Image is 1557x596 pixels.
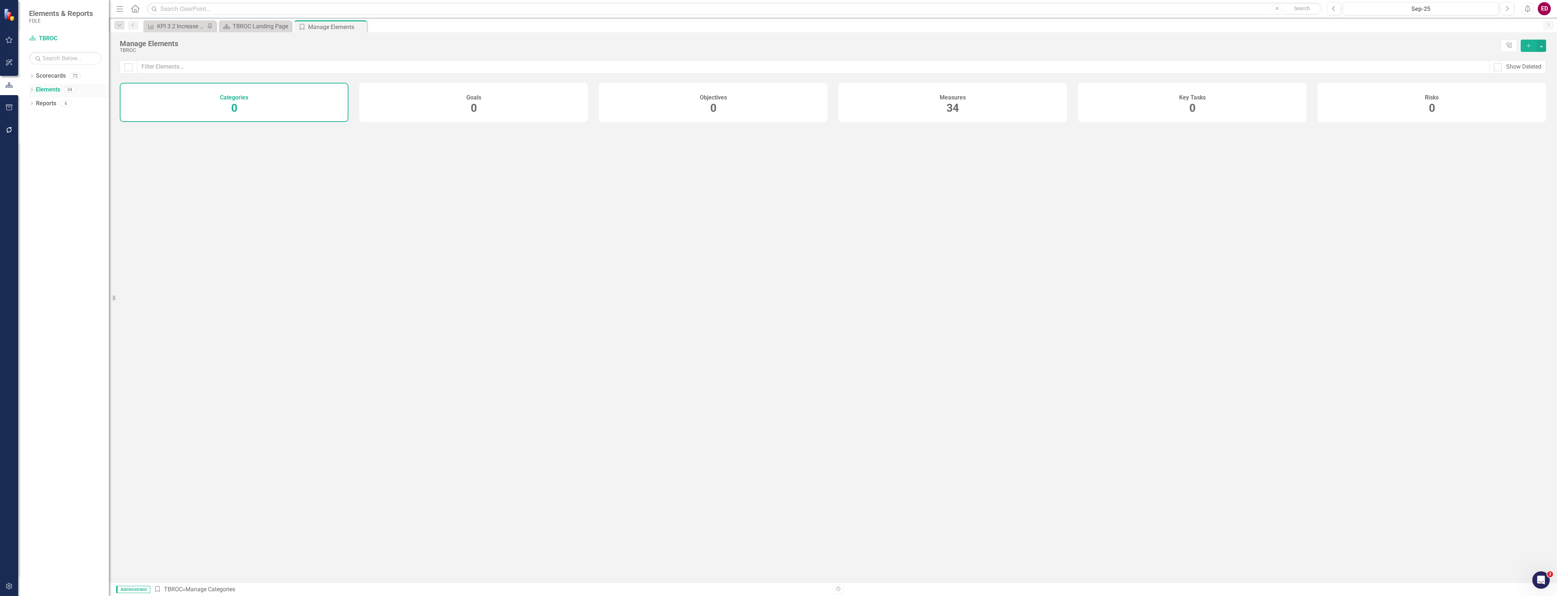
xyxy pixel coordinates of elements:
div: TBROC [120,48,1497,53]
input: Search ClearPoint... [147,3,1322,15]
div: Manage Elements [308,23,365,32]
h4: Key Tasks [1179,94,1206,101]
h4: Measures [940,94,966,101]
span: 34 [947,102,959,114]
small: FDLE [29,18,93,24]
button: Search [1284,4,1320,14]
h4: Objectives [700,94,727,101]
input: Search Below... [29,52,102,65]
img: ClearPoint Strategy [4,8,16,21]
a: KPI 3.2 Increase the number of specialized High-Liability Training courses per year to internal a... [145,22,205,31]
input: Filter Elements... [137,60,1489,74]
span: Search [1294,5,1310,11]
span: 0 [1429,102,1435,114]
div: Manage Elements [120,40,1497,48]
a: TBROC [29,34,102,43]
iframe: Intercom live chat [1532,571,1550,589]
div: » Manage Categories [154,585,827,594]
h4: Categories [220,94,248,101]
div: Show Deleted [1506,63,1541,71]
a: Elements [36,86,60,94]
span: 2 [1547,571,1553,577]
span: Administrator [116,586,150,593]
span: 0 [471,102,477,114]
a: Reports [36,99,56,108]
button: Sep-25 [1343,2,1499,15]
div: 72 [69,73,81,79]
a: Scorecards [36,72,66,80]
span: 0 [710,102,716,114]
a: TBROC [164,586,183,593]
a: TBROC Landing Page [221,22,290,31]
div: KPI 3.2 Increase the number of specialized High-Liability Training courses per year to internal a... [157,22,205,31]
div: TBROC Landing Page [233,22,290,31]
button: ED [1538,2,1551,15]
h4: Goals [466,94,481,101]
div: 34 [64,87,75,93]
span: 0 [1189,102,1196,114]
span: Elements & Reports [29,9,93,18]
div: Sep-25 [1345,5,1496,13]
div: 6 [60,100,71,106]
h4: Risks [1425,94,1439,101]
span: 0 [231,102,237,114]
